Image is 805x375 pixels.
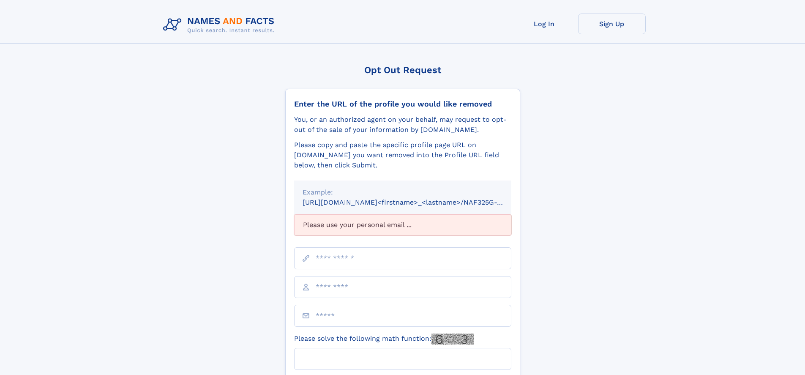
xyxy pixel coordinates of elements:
img: Logo Names and Facts [160,14,281,36]
a: Sign Up [578,14,646,34]
div: Enter the URL of the profile you would like removed [294,99,511,109]
div: Please use your personal email ... [294,214,511,235]
div: Please copy and paste the specific profile page URL on [DOMAIN_NAME] you want removed into the Pr... [294,140,511,170]
a: Log In [510,14,578,34]
div: You, or an authorized agent on your behalf, may request to opt-out of the sale of your informatio... [294,115,511,135]
small: [URL][DOMAIN_NAME]<firstname>_<lastname>/NAF325G-xxxxxxxx [303,198,527,206]
label: Please solve the following math function: [294,334,474,345]
div: Example: [303,187,503,197]
div: Opt Out Request [285,65,520,75]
